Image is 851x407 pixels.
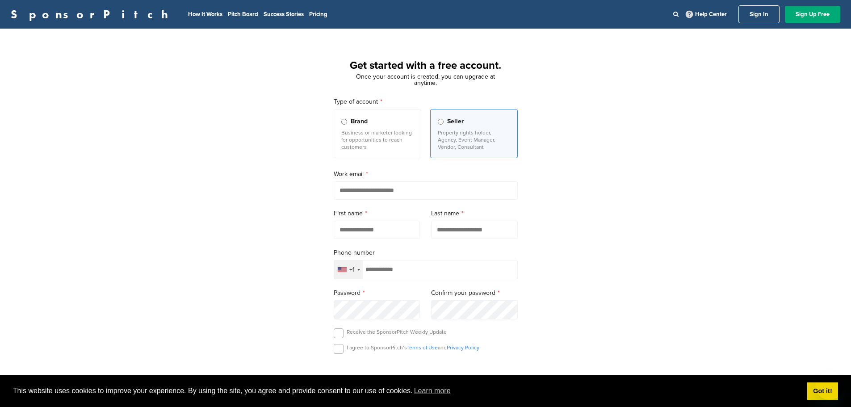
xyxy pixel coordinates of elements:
[447,344,479,351] a: Privacy Policy
[349,267,355,273] div: +1
[334,288,420,298] label: Password
[323,58,528,74] h1: Get started with a free account.
[341,119,347,125] input: Brand Business or marketer looking for opportunities to reach customers
[431,288,518,298] label: Confirm your password
[431,209,518,218] label: Last name
[438,119,444,125] input: Seller Property rights holder, Agency, Event Manager, Vendor, Consultant
[815,371,844,400] iframe: Button to launch messaging window
[684,9,729,20] a: Help Center
[188,11,222,18] a: How It Works
[228,11,258,18] a: Pitch Board
[375,364,477,390] iframe: reCAPTCHA
[334,169,518,179] label: Work email
[738,5,780,23] a: Sign In
[347,344,479,351] p: I agree to SponsorPitch’s and
[334,260,363,279] div: Selected country
[309,11,327,18] a: Pricing
[351,117,368,126] span: Brand
[11,8,174,20] a: SponsorPitch
[341,129,414,151] p: Business or marketer looking for opportunities to reach customers
[13,384,800,398] span: This website uses cookies to improve your experience. By using the site, you agree and provide co...
[407,344,438,351] a: Terms of Use
[334,97,518,107] label: Type of account
[413,384,452,398] a: learn more about cookies
[807,382,838,400] a: dismiss cookie message
[334,209,420,218] label: First name
[447,117,464,126] span: Seller
[334,248,518,258] label: Phone number
[347,328,447,336] p: Receive the SponsorPitch Weekly Update
[438,129,510,151] p: Property rights holder, Agency, Event Manager, Vendor, Consultant
[356,73,495,87] span: Once your account is created, you can upgrade at anytime.
[264,11,304,18] a: Success Stories
[785,6,840,23] a: Sign Up Free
